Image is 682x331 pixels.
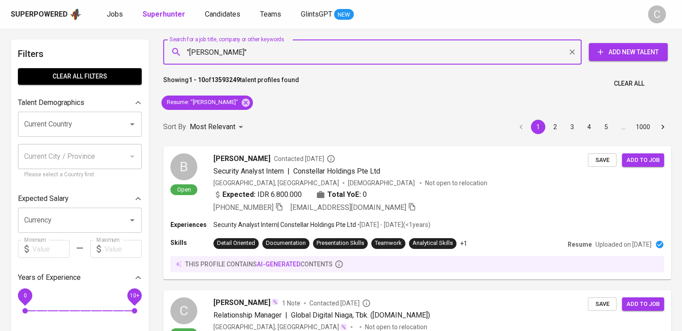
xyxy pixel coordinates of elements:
[589,43,668,61] button: Add New Talent
[271,298,278,305] img: magic_wand.svg
[425,179,487,187] p: Not open to relocation
[566,46,578,58] button: Clear
[274,154,335,163] span: Contacted [DATE]
[291,311,430,319] span: Global Digital Niaga, Tbk. ([DOMAIN_NAME])
[189,76,205,83] b: 1 - 10
[588,153,617,167] button: Save
[161,96,253,110] div: Resume: "[PERSON_NAME]"
[213,189,302,200] div: IDR 6.800.000
[596,47,660,58] span: Add New Talent
[222,189,256,200] b: Expected:
[213,297,270,308] span: [PERSON_NAME]
[170,220,213,229] p: Experiences
[205,10,240,18] span: Candidates
[291,203,406,212] span: [EMAIL_ADDRESS][DOMAIN_NAME]
[161,98,243,107] span: Resume : "[PERSON_NAME]"
[205,9,242,20] a: Candidates
[260,9,283,20] a: Teams
[568,240,592,249] p: Resume
[23,292,26,299] span: 0
[18,269,142,287] div: Years of Experience
[18,193,69,204] p: Expected Salary
[257,261,300,268] span: AI-generated
[317,239,364,248] div: Presentation Skills
[460,239,467,248] p: +1
[104,240,142,258] input: Value
[213,203,274,212] span: [PHONE_NUMBER]
[334,10,354,19] span: NEW
[282,299,300,308] span: 1 Note
[260,10,281,18] span: Teams
[356,220,430,229] p: • [DATE] - [DATE] ( <1 years )
[301,9,354,20] a: GlintsGPT NEW
[217,239,255,248] div: Detail Oriented
[170,153,197,180] div: B
[143,9,187,20] a: Superhunter
[18,47,142,61] h6: Filters
[163,146,671,279] a: BOpen[PERSON_NAME]Contacted [DATE]Security Analyst Intern|Constellar Holdings Pte Ltd[GEOGRAPHIC_...
[18,94,142,112] div: Talent Demographics
[213,311,282,319] span: Relationship Manager
[656,120,670,134] button: Go to next page
[213,179,339,187] div: [GEOGRAPHIC_DATA], [GEOGRAPHIC_DATA]
[285,310,287,321] span: |
[548,120,562,134] button: Go to page 2
[32,240,70,258] input: Value
[595,240,652,249] p: Uploaded on [DATE]
[362,299,371,308] svg: By Batam recruiter
[213,220,356,229] p: Security Analyst Intern | Constellar Holdings Pte Ltd
[599,120,613,134] button: Go to page 5
[174,186,195,193] span: Open
[11,8,82,21] a: Superpoweredapp logo
[648,5,666,23] div: C
[626,155,660,165] span: Add to job
[327,189,361,200] b: Total YoE:
[163,75,299,92] p: Showing of talent profiles found
[413,239,453,248] div: Analytical Skills
[163,122,186,132] p: Sort By
[185,260,333,269] p: this profile contains contents
[293,167,380,175] span: Constellar Holdings Pte Ltd
[170,297,197,324] div: C
[70,8,82,21] img: app logo
[18,97,84,108] p: Talent Demographics
[626,299,660,309] span: Add to job
[616,122,630,131] div: …
[592,299,612,309] span: Save
[11,9,68,20] div: Superpowered
[565,120,579,134] button: Go to page 3
[107,9,125,20] a: Jobs
[287,166,290,177] span: |
[266,239,306,248] div: Documentation
[633,120,653,134] button: Go to page 1000
[348,179,416,187] span: [DEMOGRAPHIC_DATA]
[190,119,246,135] div: Most Relevant
[582,120,596,134] button: Go to page 4
[614,78,644,89] span: Clear All
[130,292,139,299] span: 10+
[126,214,139,226] button: Open
[24,170,135,179] p: Please select a Country first
[18,68,142,85] button: Clear All filters
[610,75,648,92] button: Clear All
[363,189,367,200] span: 0
[622,153,664,167] button: Add to job
[622,297,664,311] button: Add to job
[513,120,671,134] nav: pagination navigation
[531,120,545,134] button: page 1
[143,10,185,18] b: Superhunter
[18,272,81,283] p: Years of Experience
[25,71,135,82] span: Clear All filters
[309,299,371,308] span: Contacted [DATE]
[592,155,612,165] span: Save
[126,118,139,131] button: Open
[190,122,235,132] p: Most Relevant
[213,167,284,175] span: Security Analyst Intern
[588,297,617,311] button: Save
[301,10,332,18] span: GlintsGPT
[340,323,347,331] img: magic_wand.svg
[18,190,142,208] div: Expected Salary
[107,10,123,18] span: Jobs
[170,238,213,247] p: Skills
[213,153,270,164] span: [PERSON_NAME]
